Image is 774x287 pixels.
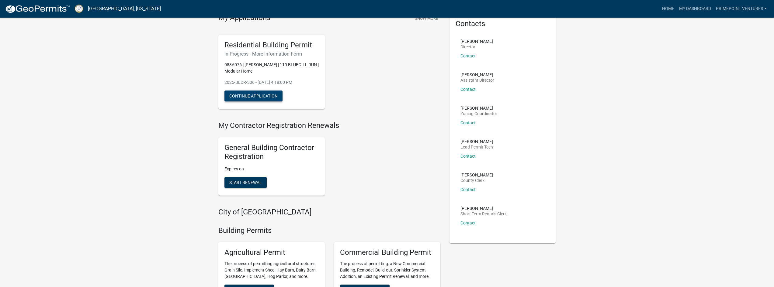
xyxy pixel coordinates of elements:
[460,39,493,43] p: [PERSON_NAME]
[460,106,497,110] p: [PERSON_NAME]
[218,121,440,200] wm-registration-list-section: My Contractor Registration Renewals
[677,3,713,15] a: My Dashboard
[412,13,440,23] button: Show More
[218,226,440,235] h4: Building Permits
[460,73,494,77] p: [PERSON_NAME]
[460,139,493,144] p: [PERSON_NAME]
[460,45,493,49] p: Director
[224,248,319,257] h5: Agricultural Permit
[229,180,262,185] span: Start Renewal
[218,208,440,217] h4: City of [GEOGRAPHIC_DATA]
[460,154,476,159] a: Contact
[460,120,476,125] a: Contact
[218,121,440,130] h4: My Contractor Registration Renewals
[460,53,476,58] a: Contact
[224,41,319,50] h5: Residential Building Permit
[75,5,83,13] img: Putnam County, Georgia
[224,91,283,101] button: Continue Application
[218,13,270,22] h4: My Applications
[460,178,493,183] p: County Clerk
[460,78,494,82] p: Assistant Director
[224,143,319,161] h5: General Building Contractor Registration
[224,51,319,57] h6: In Progress - More Information Form
[224,177,267,188] button: Start Renewal
[460,206,507,210] p: [PERSON_NAME]
[460,87,476,92] a: Contact
[460,111,497,116] p: Zoning Coordinator
[224,261,319,280] p: The process of permitting agricultural structures: Grain Silo, Implement Shed, Hay Barn, Dairy Ba...
[340,261,434,280] p: The process of permitting: a New Commercial Building, Remodel, Build-out, Sprinkler System, Addit...
[224,79,319,86] p: 2025-BLDR-306 - [DATE] 4:18:00 PM
[224,166,319,172] p: Expires on
[460,187,476,192] a: Contact
[88,4,161,14] a: [GEOGRAPHIC_DATA], [US_STATE]
[460,173,493,177] p: [PERSON_NAME]
[456,19,550,28] h5: Contacts
[660,3,677,15] a: Home
[713,3,769,15] a: PrimePoint Ventures
[340,248,434,257] h5: Commercial Building Permit
[460,145,493,149] p: Lead Permit Tech
[460,220,476,225] a: Contact
[460,212,507,216] p: Short Term Rentals Clerk
[224,62,319,74] p: 083A076 | [PERSON_NAME] | 119 BLUEGILL RUN | Modular Home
